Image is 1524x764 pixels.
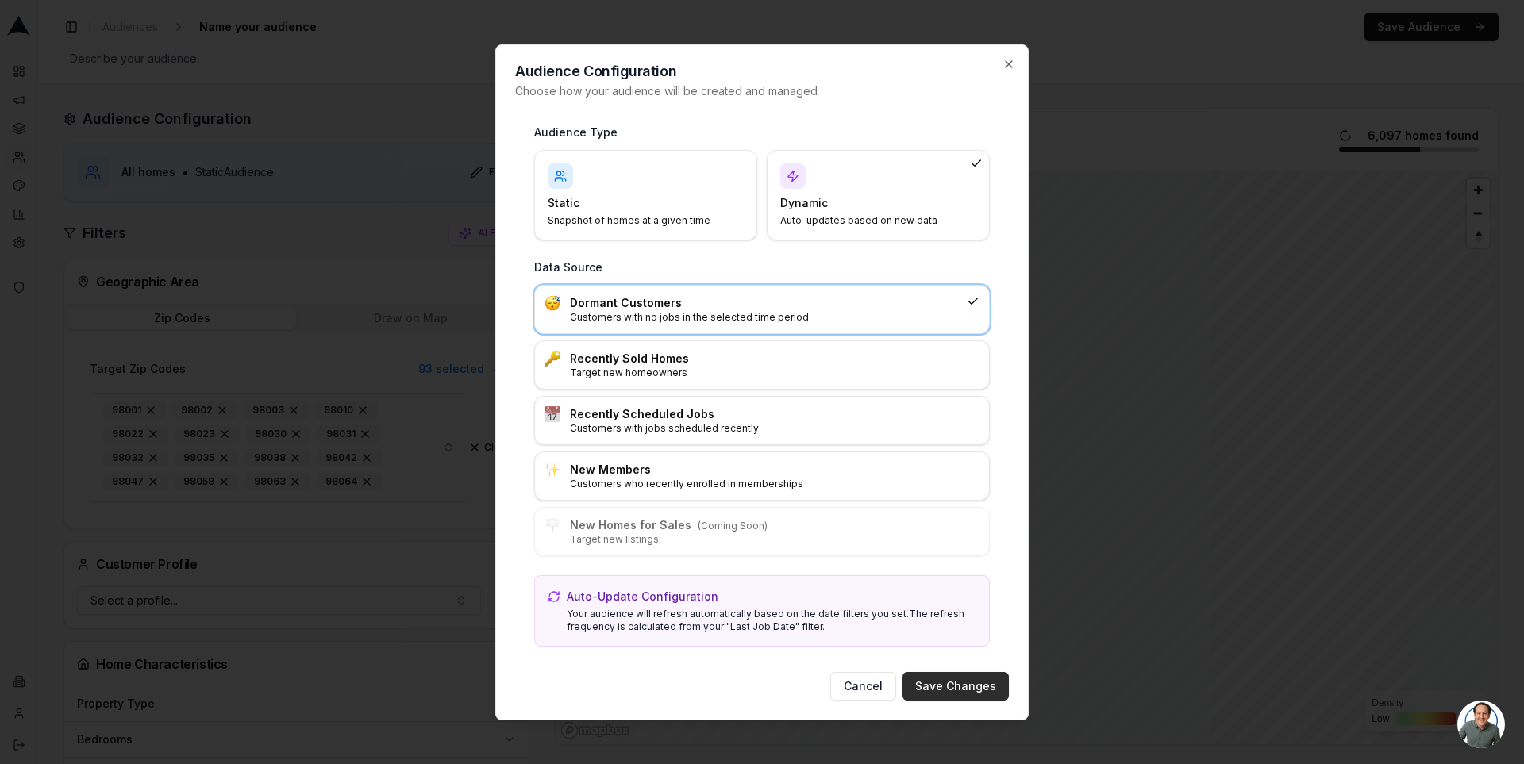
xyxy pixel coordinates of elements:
[567,608,976,633] p: Your audience will refresh automatically based on the date filters you set. The refresh frequency...
[570,367,979,379] p: Target new homeowners
[534,259,990,275] h3: Data Source
[548,195,725,211] h4: Static
[545,462,560,478] img: ✨
[570,422,979,435] p: Customers with jobs scheduled recently
[570,295,960,311] h3: Dormant Customers
[534,150,757,240] div: StaticSnapshot of homes at a given time
[902,672,1009,701] button: Save Changes
[780,214,957,227] p: Auto-updates based on new data
[780,195,957,211] h4: Dynamic
[830,672,896,701] button: Cancel
[515,64,1009,79] h2: Audience Configuration
[534,507,990,556] div: :placard:New Homes for Sales(Coming Soon)Target new listings
[570,351,979,367] h3: Recently Sold Homes
[534,285,990,334] div: :sleeping:Dormant CustomersCustomers with no jobs in the selected time period
[698,520,768,532] span: (Coming Soon)
[570,517,979,533] h3: New Homes for Sales
[534,340,990,390] div: :key:Recently Sold HomesTarget new homeowners
[548,214,725,227] p: Snapshot of homes at a given time
[534,125,990,140] h3: Audience Type
[570,406,979,422] h3: Recently Scheduled Jobs
[570,478,979,490] p: Customers who recently enrolled in memberships
[545,351,560,367] img: :key:
[567,589,718,605] p: Auto-Update Configuration
[570,533,979,546] p: Target new listings
[767,150,990,240] div: DynamicAuto-updates based on new data
[570,311,960,324] p: Customers with no jobs in the selected time period
[534,451,990,501] div: ✨New MembersCustomers who recently enrolled in memberships
[545,517,560,533] img: :placard:
[545,295,560,311] img: :sleeping:
[545,406,560,422] img: :calendar:
[570,462,979,478] h3: New Members
[534,396,990,445] div: :calendar:Recently Scheduled JobsCustomers with jobs scheduled recently
[515,83,1009,99] p: Choose how your audience will be created and managed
